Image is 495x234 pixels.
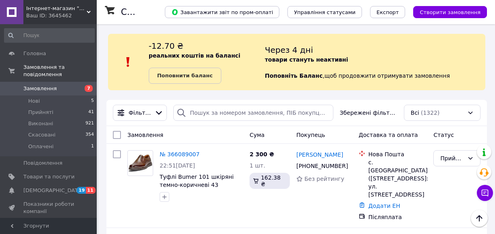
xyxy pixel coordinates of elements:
span: Покупець [296,132,325,138]
a: № 366089007 [160,151,200,157]
span: Завантажити звіт по пром-оплаті [171,8,273,16]
b: Поповніть Баланс [265,72,323,79]
div: , щоб продовжити отримувати замовлення [265,40,485,84]
span: Скасовані [28,131,56,139]
input: Пошук за номером замовлення, ПІБ покупця, номером телефону, Email, номером накладної [173,105,333,121]
button: Чат з покупцем [477,185,493,201]
span: Прийняті [28,109,53,116]
span: Всі [411,109,419,117]
span: Доставка та оплата [359,132,418,138]
span: Cума [250,132,264,138]
a: Фото товару [127,150,153,176]
span: Виконані [28,120,53,127]
div: [PHONE_NUMBER] [295,160,346,172]
button: Управління статусами [287,6,362,18]
span: 19 [77,187,86,194]
button: Створити замовлення [413,6,487,18]
span: [DEMOGRAPHIC_DATA] [23,187,83,194]
span: Інтернет-магазин "Престиж" [26,5,87,12]
span: Через 4 дні [265,45,313,55]
a: [PERSON_NAME] [296,151,343,159]
span: 921 [85,120,94,127]
img: :exclamation: [122,56,134,68]
button: Завантажити звіт по пром-оплаті [165,6,279,18]
span: Замовлення [23,85,57,92]
button: Наверх [471,210,488,227]
div: с. [GEOGRAPHIC_DATA] ([STREET_ADDRESS]: ул. [STREET_ADDRESS] [368,158,427,199]
div: Нова Пошта [368,150,427,158]
span: Показники роботи компанії [23,201,75,215]
div: Прийнято [440,154,464,163]
b: товари стануть неактивні [265,56,348,63]
span: Повідомлення [23,159,62,167]
div: Ваш ID: 3645462 [26,12,97,19]
span: Нові [28,97,40,105]
span: Замовлення та повідомлення [23,64,97,78]
span: Без рейтингу [304,176,344,182]
input: Пошук [4,28,95,43]
span: 11 [86,187,95,194]
span: Управління статусами [294,9,356,15]
span: Головна [23,50,46,57]
span: 354 [85,131,94,139]
a: Поповнити баланс [149,68,221,84]
a: Додати ЕН [368,203,400,209]
span: Експорт [376,9,399,15]
span: 7 [85,85,93,92]
span: 1 [91,143,94,150]
div: 162.38 ₴ [250,173,290,189]
b: Поповнити баланс [157,72,213,79]
span: Збережені фільтри: [340,109,397,117]
a: Туфлі Bumer 101 шкіряні темно-коричневі 43 [160,174,234,188]
span: Товари та послуги [23,173,75,180]
span: Замовлення [127,132,163,138]
span: Оплачені [28,143,54,150]
span: 41 [88,109,94,116]
span: 1 шт. [250,162,265,169]
span: Фільтри [129,109,151,117]
a: Створити замовлення [405,8,487,15]
span: 22:51[DATE] [160,162,195,169]
h1: Список замовлень [121,7,203,17]
span: Створити замовлення [420,9,480,15]
span: -12.70 ₴ [149,41,183,51]
img: Фото товару [128,154,153,173]
span: (1322) [421,110,440,116]
span: 5 [91,97,94,105]
b: реальних коштів на балансі [149,52,241,59]
button: Експорт [370,6,406,18]
div: Післяплата [368,213,427,221]
span: 2 300 ₴ [250,151,274,157]
span: Статус [433,132,454,138]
